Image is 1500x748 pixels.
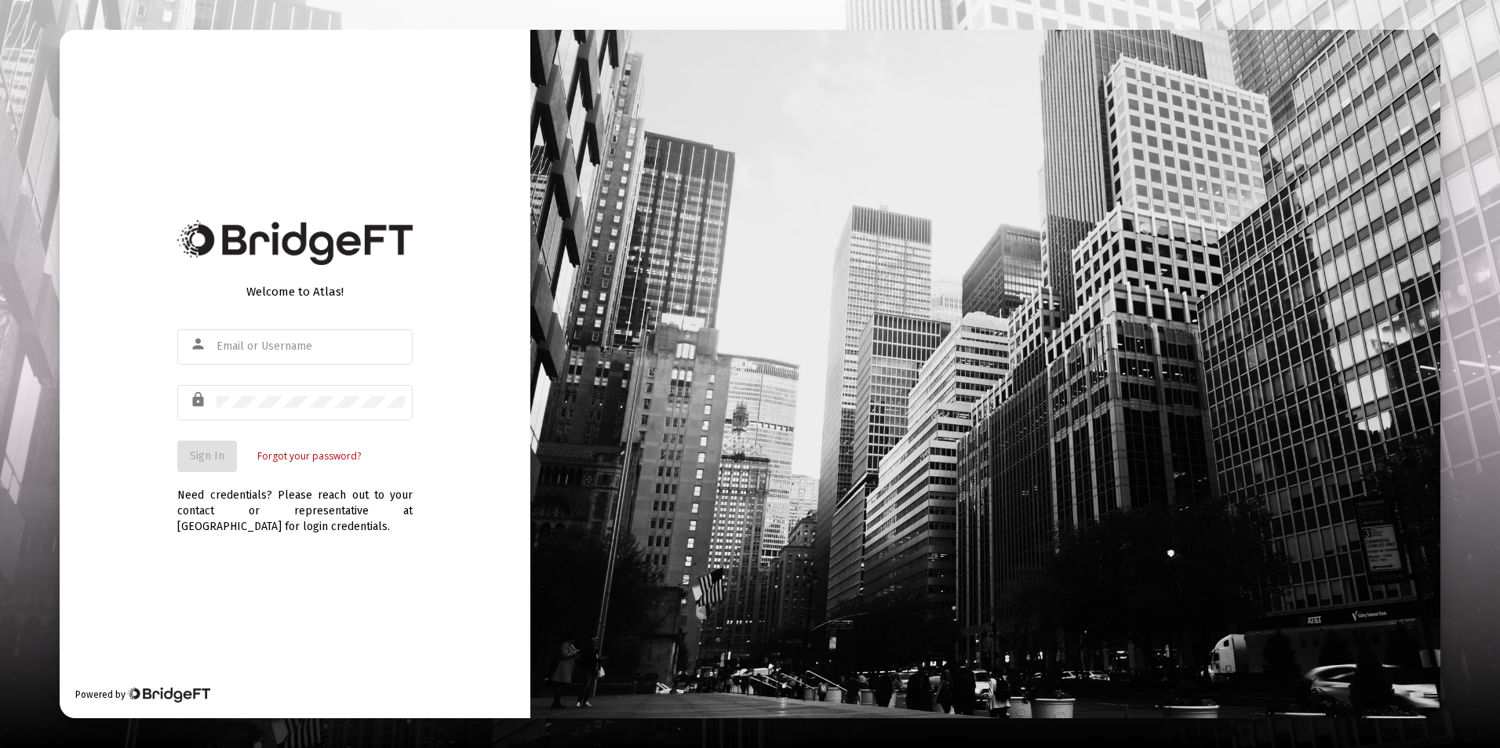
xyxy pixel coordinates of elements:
[75,687,209,703] div: Powered by
[190,449,224,463] span: Sign In
[217,340,405,353] input: Email or Username
[257,448,361,464] a: Forgot your password?
[190,390,209,409] mat-icon: lock
[127,687,209,703] img: Bridge Financial Technology Logo
[177,220,413,265] img: Bridge Financial Technology Logo
[190,335,209,354] mat-icon: person
[177,284,413,300] div: Welcome to Atlas!
[177,441,237,472] button: Sign In
[177,472,413,535] div: Need credentials? Please reach out to your contact or representative at [GEOGRAPHIC_DATA] for log...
